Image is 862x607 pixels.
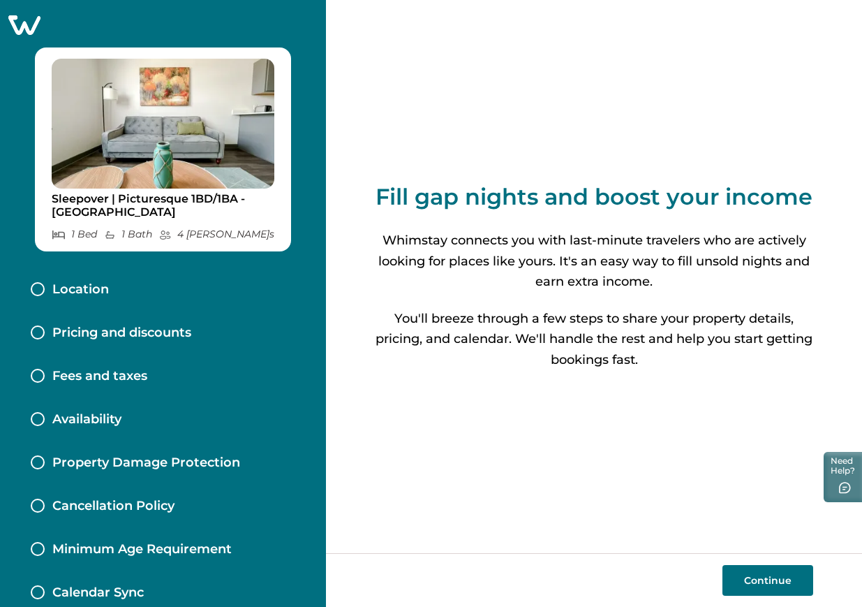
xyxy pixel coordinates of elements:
[375,231,813,292] p: Whimstay connects you with last-minute travelers who are actively looking for places like yours. ...
[52,369,147,384] p: Fees and taxes
[376,183,812,211] p: Fill gap nights and boost your income
[159,228,274,240] p: 4 [PERSON_NAME] s
[52,542,232,557] p: Minimum Age Requirement
[375,309,813,370] p: You'll breeze through a few steps to share your property details, pricing, and calendar. We'll ha...
[52,326,191,341] p: Pricing and discounts
[104,228,152,240] p: 1 Bath
[52,585,144,601] p: Calendar Sync
[52,282,109,298] p: Location
[52,192,274,219] p: Sleepover | Picturesque 1BD/1BA - [GEOGRAPHIC_DATA]
[52,59,274,189] img: propertyImage_Sleepover | Picturesque 1BD/1BA - Des Moines
[52,499,174,514] p: Cancellation Policy
[52,228,97,240] p: 1 Bed
[52,455,240,471] p: Property Damage Protection
[52,412,121,427] p: Availability
[722,565,813,596] button: Continue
